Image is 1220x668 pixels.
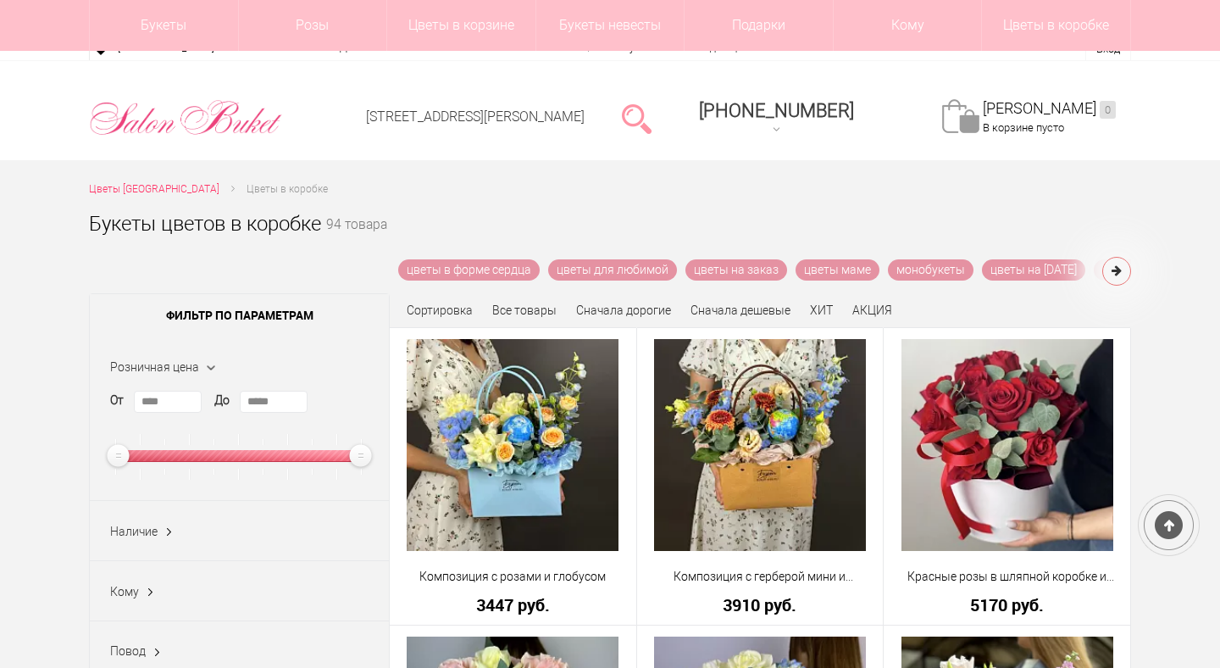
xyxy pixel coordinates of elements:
a: Композиция с герберой мини и глобусом [648,568,873,586]
a: АКЦИЯ [852,303,892,317]
a: цветы на [DATE] [982,259,1085,281]
img: Красные розы в шляпной коробке и зелень [901,339,1113,551]
label: До [214,392,230,409]
span: В корзине пусто [983,121,1064,134]
img: Композиция с герберой мини и глобусом [654,339,866,551]
ins: 0 [1100,101,1116,119]
a: Сначала дорогие [576,303,671,317]
span: Кому [110,585,139,598]
a: 3447 руб. [401,596,625,614]
a: [PHONE_NUMBER] [689,94,864,142]
span: Розничная цена [110,360,199,374]
a: [PERSON_NAME] [983,99,1116,119]
a: цветы в форме сердца [398,259,540,281]
a: монобукеты [888,259,973,281]
span: Наличие [110,525,158,538]
span: Фильтр по параметрам [90,294,389,337]
span: Цветы в коробке [247,183,328,195]
small: 94 товара [326,219,387,259]
span: [PHONE_NUMBER] [699,100,854,121]
a: цветы для любимой [548,259,677,281]
img: Цветы Нижний Новгород [89,96,283,140]
a: Цветы [GEOGRAPHIC_DATA] [89,181,219,198]
a: Сначала дешевые [690,303,790,317]
a: цветы учителю [1094,259,1194,281]
img: Композиция с розами и глобусом [407,339,618,551]
a: ХИТ [810,303,833,317]
span: Повод [110,644,146,658]
a: Все товары [492,303,557,317]
label: От [110,392,124,409]
a: цветы на заказ [685,259,787,281]
a: цветы маме [796,259,879,281]
span: Цветы [GEOGRAPHIC_DATA] [89,183,219,195]
h1: Букеты цветов в коробке [89,209,321,239]
a: [STREET_ADDRESS][PERSON_NAME] [366,109,585,125]
a: Композиция с розами и глобусом [401,568,625,586]
a: 5170 руб. [895,596,1119,614]
a: Красные розы в шляпной коробке и зелень [895,568,1119,586]
a: 3910 руб. [648,596,873,614]
span: Сортировка [407,303,473,317]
